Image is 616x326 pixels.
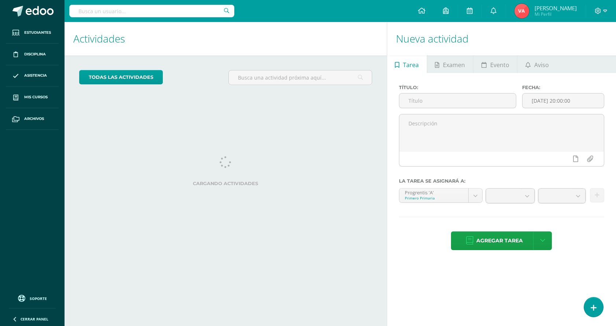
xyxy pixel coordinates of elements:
a: Archivos [6,108,59,130]
a: Estudiantes [6,22,59,44]
input: Fecha de entrega [522,94,604,108]
img: 5ef59e455bde36dc0487bc51b4dad64e.png [514,4,529,18]
div: Progrentis 'A' [405,188,463,195]
span: Archivos [24,116,44,122]
div: Primero Primaria [405,195,463,201]
input: Busca una actividad próxima aquí... [229,70,371,85]
a: Aviso [517,55,557,73]
input: Título [399,94,516,108]
a: Tarea [387,55,427,73]
span: Soporte [30,296,47,301]
span: Estudiantes [24,30,51,36]
label: La tarea se asignará a: [399,178,604,184]
a: Evento [473,55,517,73]
label: Cargando actividades [79,181,372,186]
a: todas las Actividades [79,70,163,84]
label: Título: [399,85,516,90]
span: Evento [490,56,509,74]
a: Asistencia [6,65,59,87]
span: Mi Perfil [535,11,577,17]
label: Fecha: [522,85,604,90]
input: Busca un usuario... [69,5,234,17]
span: Tarea [403,56,419,74]
a: Disciplina [6,44,59,65]
span: Mis cursos [24,94,48,100]
span: Disciplina [24,51,46,57]
span: Cerrar panel [21,316,48,322]
a: Progrentis 'A'Primero Primaria [399,188,483,202]
h1: Actividades [73,22,378,55]
a: Soporte [9,293,56,303]
h1: Nueva actividad [396,22,607,55]
span: Asistencia [24,73,47,78]
a: Examen [427,55,473,73]
span: Examen [443,56,465,74]
a: Mis cursos [6,87,59,108]
span: Aviso [534,56,549,74]
span: Agregar tarea [476,232,523,250]
span: [PERSON_NAME] [535,4,577,12]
